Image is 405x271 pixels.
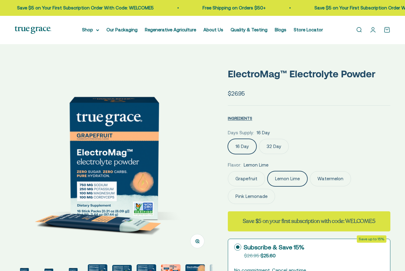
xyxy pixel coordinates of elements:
a: Blogs [275,27,286,32]
a: Regenerative Agriculture [145,27,196,32]
span: 16 Day [256,129,270,136]
button: INGREDIENTS [228,114,252,122]
strong: Save $5 on your first subscription with code: WELCOME5 [243,217,375,225]
a: Store Locator [294,27,323,32]
sale-price: $26.95 [228,89,245,98]
legend: Days Supply: [228,129,254,136]
a: Our Packaging [106,27,138,32]
p: ElectroMag™ Electrolyte Powder [228,66,390,82]
span: INGREDIENTS [228,116,252,121]
summary: Shop [82,26,99,33]
span: Lemon Lime [244,161,268,169]
a: Free Shipping on Orders $50+ [201,5,264,10]
a: Quality & Testing [231,27,267,32]
img: ElectroMag™ [15,59,213,257]
a: About Us [203,27,223,32]
p: Save $5 on Your First Subscription Order With Code: WELCOME5 [16,4,152,12]
legend: Flavor: [228,161,241,169]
